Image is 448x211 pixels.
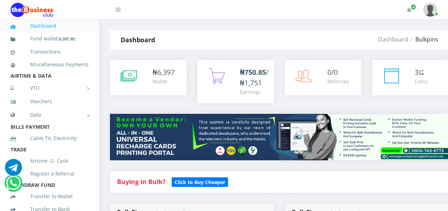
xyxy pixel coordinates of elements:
a: ₦750.85/₦1,751 Earnings [197,60,274,103]
b: Click to Buy Cheaper [175,179,225,185]
b: 6,397.30 [59,36,74,41]
div: Earnings [240,88,269,96]
a: Register a Referral [11,166,89,182]
a: Chat for support [5,164,22,176]
small: [ ] [58,36,76,41]
a: Miscellaneous Payments [11,56,89,73]
a: Vouchers [11,93,89,110]
img: Logo [11,3,53,17]
strong: Dashboard [121,35,155,44]
a: VTU [11,79,89,97]
div: Referrals [327,78,349,85]
a: Dashboard [11,18,89,34]
div: Coins [415,78,428,85]
a: Fund wallet[6,397.30] [11,30,89,47]
a: Dashboard [378,35,408,43]
a: 0/0 Referrals [285,60,361,95]
i: Renew/Upgrade Subscription [406,7,412,13]
a: Transactions [11,44,89,60]
strong: Buying in Bulk? [117,177,165,186]
div: Wallet [153,78,175,85]
a: ₦6,397 Wallet [110,60,187,95]
div: ₦ [153,67,175,78]
span: 6,397 [157,67,175,77]
a: Data [11,106,89,124]
span: 0/0 [327,67,338,77]
span: /₦1,751 [240,67,269,88]
a: Chat for support [6,180,21,191]
div: ⊆ [415,67,428,78]
a: Cable TV, Electricity [11,130,89,146]
a: Transfer to Wallet [11,188,89,205]
span: 3 [415,67,419,77]
li: Bulkpins [408,35,438,44]
span: Renew/Upgrade Subscription [411,4,416,10]
a: Click to Buy Cheaper [172,177,228,186]
b: ₦750.85 [240,67,266,77]
img: User [423,3,437,17]
a: Airtime -2- Cash [11,153,89,169]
